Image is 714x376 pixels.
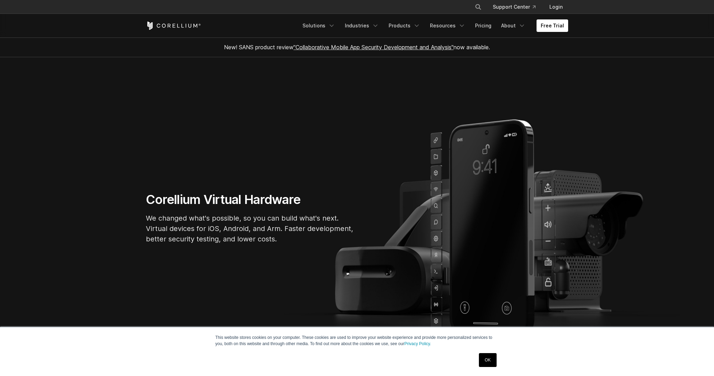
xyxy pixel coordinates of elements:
a: OK [479,353,497,367]
a: Privacy Policy. [404,341,431,346]
a: Products [384,19,424,32]
a: Solutions [298,19,339,32]
a: "Collaborative Mobile App Security Development and Analysis" [293,44,454,51]
span: New! SANS product review now available. [224,44,490,51]
a: Pricing [471,19,496,32]
p: This website stores cookies on your computer. These cookies are used to improve your website expe... [215,334,499,347]
a: Free Trial [537,19,568,32]
a: Login [544,1,568,13]
a: Corellium Home [146,22,201,30]
h1: Corellium Virtual Hardware [146,192,354,207]
a: About [497,19,530,32]
a: Resources [426,19,470,32]
p: We changed what's possible, so you can build what's next. Virtual devices for iOS, Android, and A... [146,213,354,244]
div: Navigation Menu [466,1,568,13]
button: Search [472,1,484,13]
div: Navigation Menu [298,19,568,32]
a: Industries [341,19,383,32]
a: Support Center [487,1,541,13]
